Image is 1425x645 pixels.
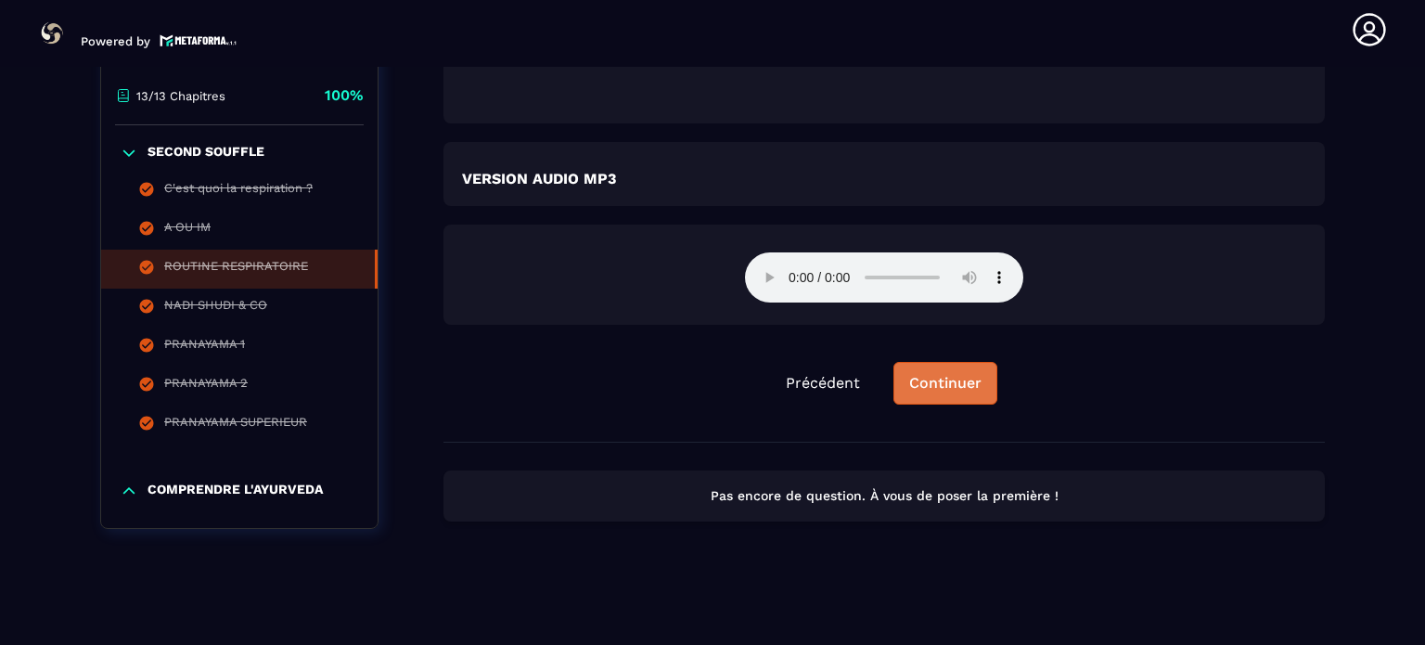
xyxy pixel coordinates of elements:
[164,298,267,318] div: NADI SHUDI & CO
[148,482,323,500] p: COMPRENDRE L'AYURVEDA
[37,19,67,48] img: logo-branding
[148,144,264,162] p: SECOND SOUFFLE
[460,487,1308,505] p: Pas encore de question. À vous de poser la première !
[462,170,616,187] strong: VERSION AUDIO MP3
[81,34,150,48] p: Powered by
[771,363,875,404] button: Précédent
[164,220,211,240] div: A OU IM
[164,415,307,435] div: PRANAYAMA SUPERIEUR
[164,337,245,357] div: PRANAYAMA 1
[164,259,308,279] div: ROUTINE RESPIRATOIRE
[164,376,248,396] div: PRANAYAMA 2
[136,88,225,102] p: 13/13 Chapitres
[325,85,364,106] p: 100%
[893,362,997,405] button: Continuer
[909,374,982,393] div: Continuer
[160,32,237,48] img: logo
[164,181,313,201] div: C'est quoi la respiration ?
